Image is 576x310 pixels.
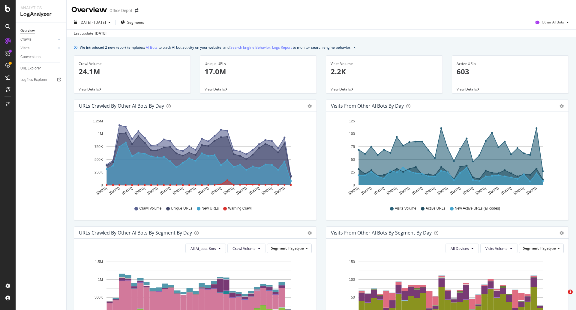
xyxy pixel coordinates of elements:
text: [DATE] [513,186,525,195]
div: Logfiles Explorer [20,77,47,83]
text: [DATE] [235,186,247,195]
div: Visits from Other AI Bots By Segment By Day [331,230,432,236]
text: [DATE] [223,186,235,195]
text: [DATE] [197,186,209,195]
div: Visits from Other AI Bots by day [331,103,404,109]
text: 500K [94,158,103,162]
div: gear [559,104,564,108]
text: [DATE] [526,186,538,195]
svg: A chart. [331,117,562,200]
span: Unique URLs [171,206,192,211]
a: Search Engine Behavior: Logs Report [230,44,292,51]
span: View Details [205,87,225,92]
div: LogAnalyzer [20,11,61,18]
span: Warning Crawl [228,206,251,211]
text: 750K [94,145,103,149]
text: 1M [98,132,103,136]
text: [DATE] [96,186,108,195]
text: [DATE] [274,186,286,195]
div: gear [307,231,312,235]
text: [DATE] [437,186,449,195]
div: Visits [20,45,29,51]
text: [DATE] [399,186,411,195]
div: Overview [20,28,35,34]
text: [DATE] [487,186,499,195]
span: All Devices [451,246,469,251]
span: New URLs [202,206,219,211]
a: AI Bots [146,44,157,51]
text: [DATE] [172,186,184,195]
a: URL Explorer [20,65,62,72]
text: [DATE] [134,186,146,195]
div: gear [559,231,564,235]
a: Crawls [20,36,56,43]
text: [DATE] [348,186,360,195]
a: Visits [20,45,56,51]
a: Conversions [20,54,62,60]
button: Segments [118,17,146,27]
span: Crawl Volume [232,246,256,251]
text: [DATE] [159,186,171,195]
text: [DATE] [373,186,385,195]
button: Other AI Bots [532,17,571,27]
div: Visits Volume [331,61,438,66]
text: [DATE] [185,186,197,195]
span: Pagetype [288,246,304,251]
span: Pagetype [540,246,556,251]
div: gear [307,104,312,108]
text: 1M [98,278,103,282]
span: Segment [271,246,287,251]
text: 150 [349,260,355,264]
div: Conversions [20,54,40,60]
text: 0 [101,183,103,187]
span: [DATE] - [DATE] [79,20,106,25]
span: Segments [127,20,144,25]
span: All Ai_bots Bots [190,246,216,251]
span: New Active URLs (all codes) [455,206,500,211]
div: Active URLs [457,61,564,66]
button: All Ai_bots Bots [185,244,226,253]
div: Crawls [20,36,31,43]
p: 603 [457,66,564,77]
text: [DATE] [361,186,373,195]
text: [DATE] [424,186,436,195]
text: [DATE] [500,186,512,195]
div: Analytics [20,5,61,11]
div: Unique URLs [205,61,312,66]
text: [DATE] [449,186,461,195]
div: arrow-right-arrow-left [135,8,138,13]
span: View Details [457,87,477,92]
text: 50 [351,158,355,162]
span: Crawl Volume [139,206,161,211]
button: close banner [352,43,357,52]
text: [DATE] [210,186,222,195]
text: [DATE] [261,186,273,195]
text: [DATE] [248,186,260,195]
div: [DATE] [95,31,106,36]
text: [DATE] [462,186,474,195]
span: Segment [523,246,539,251]
button: [DATE] - [DATE] [71,17,113,27]
div: URL Explorer [20,65,41,72]
text: 100 [349,278,355,282]
text: 50 [351,296,355,300]
svg: A chart. [79,117,310,200]
text: 250K [94,170,103,174]
text: [DATE] [121,186,133,195]
text: 1.25M [93,119,103,123]
text: [DATE] [386,186,398,195]
a: Overview [20,28,62,34]
div: Last update [74,31,106,36]
span: Active URLs [426,206,445,211]
text: 100 [349,132,355,136]
text: [DATE] [147,186,159,195]
text: 500K [94,296,103,300]
div: Crawl Volume [79,61,186,66]
div: Office Depot [109,8,132,14]
div: URLs Crawled by Other AI Bots by day [79,103,164,109]
button: Crawl Volume [227,244,265,253]
text: [DATE] [475,186,487,195]
text: 125 [349,119,355,123]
